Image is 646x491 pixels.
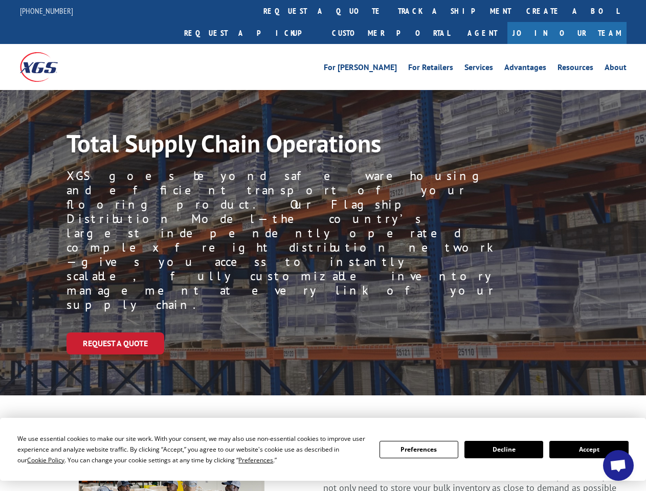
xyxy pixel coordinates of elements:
a: [PHONE_NUMBER] [20,6,73,16]
span: Preferences [238,456,273,464]
a: Join Our Team [507,22,627,44]
p: XGS goes beyond safe warehousing and efficient transport of your flooring product. Our Flagship D... [66,169,496,312]
a: Services [464,63,493,75]
a: Open chat [603,450,634,481]
a: For [PERSON_NAME] [324,63,397,75]
a: Advantages [504,63,546,75]
button: Accept [549,441,628,458]
button: Preferences [380,441,458,458]
button: Decline [464,441,543,458]
a: About [605,63,627,75]
a: For Retailers [408,63,453,75]
a: Request a Quote [66,332,164,354]
div: We use essential cookies to make our site work. With your consent, we may also use non-essential ... [17,433,367,465]
h1: Total Supply Chain Operations [66,131,481,161]
span: Cookie Policy [27,456,64,464]
a: Agent [457,22,507,44]
a: Request a pickup [176,22,324,44]
a: Customer Portal [324,22,457,44]
a: Resources [558,63,593,75]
